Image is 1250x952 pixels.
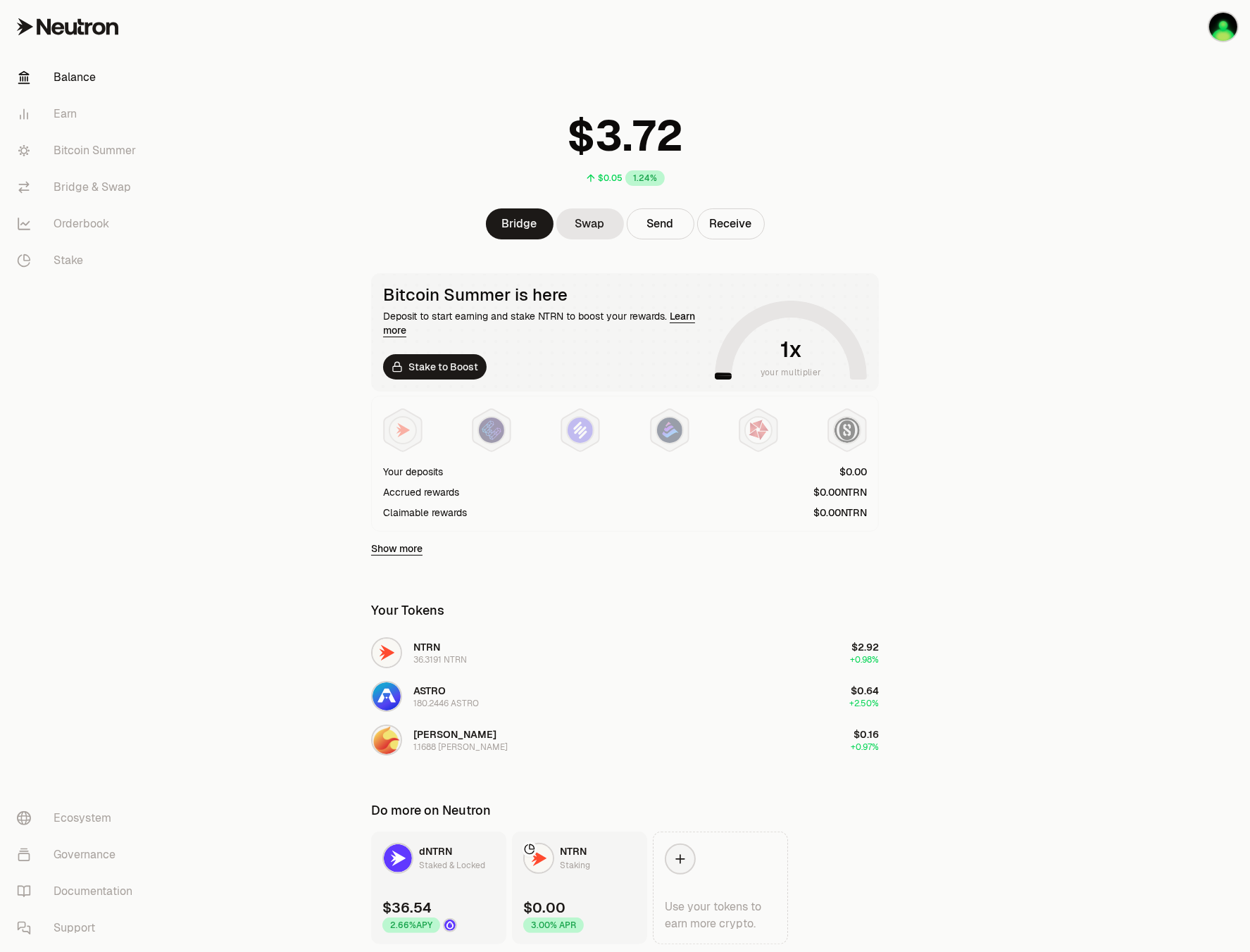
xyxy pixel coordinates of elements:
img: Bedrock Diamonds [657,418,682,443]
div: Claimable rewards [383,506,467,520]
div: 1.1688 [PERSON_NAME] [413,741,508,753]
span: +2.50% [849,698,879,709]
img: ASTRO Logo [373,682,401,710]
a: Support [6,910,152,946]
div: Use your tokens to earn more crypto. [665,898,776,932]
img: Drop [444,920,456,931]
div: 180.2446 ASTRO [413,698,479,709]
a: Earn [6,96,152,132]
button: LUNA Logo[PERSON_NAME]1.1688 [PERSON_NAME]$0.16+0.97% [363,719,887,761]
a: Stake to Boost [383,354,487,380]
span: $0.16 [854,728,879,741]
img: Solv Points [568,418,593,443]
span: your multiplier [761,365,822,380]
a: Bridge & Swap [6,169,152,206]
a: Bridge [486,208,554,239]
div: 3.00% APR [523,917,584,933]
a: Stake [6,242,152,279]
img: LUNA Logo [373,726,401,754]
span: ASTRO [413,684,446,697]
a: Bitcoin Summer [6,132,152,169]
div: Your deposits [383,465,443,479]
img: dNTRN Logo [384,844,412,872]
div: 1.24% [625,170,665,186]
button: Send [627,208,694,239]
a: NTRN LogoNTRNStaking$0.003.00% APR [512,832,647,944]
img: NTRN Logo [373,639,401,667]
span: +0.97% [851,741,879,753]
div: Accrued rewards [383,485,459,499]
a: Swap [556,208,624,239]
a: Show more [371,541,423,556]
div: Do more on Neutron [371,801,491,820]
div: $0.05 [598,173,623,184]
span: NTRN [560,845,587,858]
div: 36.3191 NTRN [413,654,467,665]
div: Staking [560,858,590,872]
span: NTRN [413,641,440,653]
div: $36.54 [382,898,432,917]
button: NTRN LogoNTRN36.3191 NTRN$2.92+0.98% [363,632,887,674]
img: EtherFi Points [479,418,504,443]
img: Mars Fragments [746,418,771,443]
a: Balance [6,59,152,96]
span: dNTRN [419,845,452,858]
img: NTRN Logo [525,844,553,872]
button: ASTRO LogoASTRO180.2446 ASTRO$0.64+2.50% [363,675,887,718]
img: Structured Points [835,418,860,443]
a: dNTRN LogodNTRNStaked & Locked$36.542.66%APYDrop [371,832,506,944]
a: Documentation [6,873,152,910]
span: [PERSON_NAME] [413,728,496,741]
a: Orderbook [6,206,152,242]
div: Your Tokens [371,601,444,620]
img: NTRN [390,418,415,443]
button: Receive [697,208,765,239]
div: Bitcoin Summer is here [383,285,709,305]
div: $0.00 [523,898,565,917]
a: Use your tokens to earn more crypto. [653,832,788,944]
a: Governance [6,837,152,873]
div: Deposit to start earning and stake NTRN to boost your rewards. [383,309,709,337]
img: W [1209,13,1237,41]
div: Staked & Locked [419,858,485,872]
span: $0.64 [851,684,879,697]
span: $2.92 [851,641,879,653]
span: +0.98% [850,654,879,665]
div: 2.66% APY [382,917,440,933]
a: Ecosystem [6,800,152,837]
